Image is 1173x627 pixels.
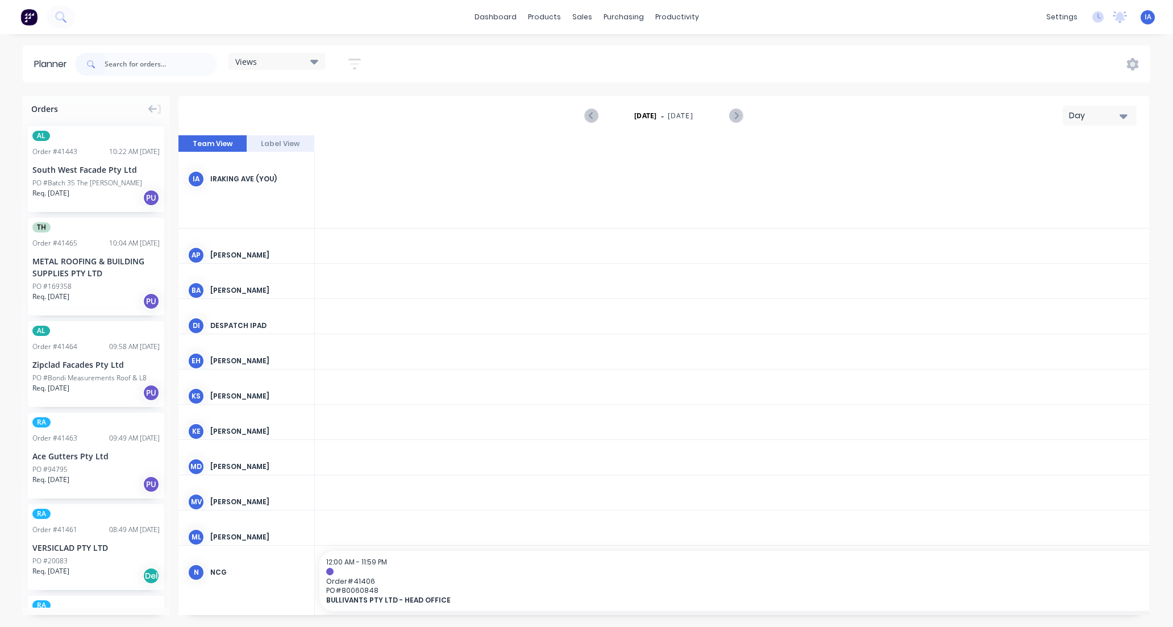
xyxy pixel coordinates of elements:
iframe: Intercom live chat [1134,588,1162,616]
div: PU [143,476,160,493]
div: ML [188,529,205,546]
div: EH [188,352,205,369]
div: [PERSON_NAME] [210,532,305,542]
span: AL [32,131,50,141]
div: PU [143,384,160,401]
button: Previous page [585,109,598,123]
div: Zipclad Facades Pty Ltd [32,359,160,371]
div: BA [188,282,205,299]
div: DI [188,317,205,334]
div: NCG [210,567,305,578]
div: 09:49 AM [DATE] [109,433,160,443]
div: [PERSON_NAME] [210,285,305,296]
span: Views [235,56,257,68]
button: Next page [729,109,742,123]
div: PO #94795 [32,464,68,475]
div: Del [143,567,160,584]
strong: [DATE] [634,111,657,121]
div: VERSICLAD PTY LTD [32,542,160,554]
div: Iraking Ave (You) [210,174,305,184]
div: purchasing [598,9,650,26]
div: 08:49 AM [DATE] [109,525,160,535]
div: Order # 41465 [32,238,77,248]
div: PO #Bondi Measurements Roof & L8 [32,373,147,383]
span: 12:00 AM - 11:59 PM [326,557,387,567]
div: products [522,9,567,26]
div: Planner [34,57,73,71]
button: Team View [178,135,247,152]
div: [PERSON_NAME] [210,356,305,366]
div: PO #169358 [32,281,72,292]
div: KE [188,423,205,440]
a: dashboard [469,9,522,26]
div: Order # 41464 [32,342,77,352]
span: [DATE] [668,111,693,121]
span: AL [32,326,50,336]
span: Req. [DATE] [32,383,69,393]
span: - [661,109,664,123]
div: Order # 41461 [32,525,77,535]
input: Search for orders... [105,53,217,76]
div: KS [188,388,205,405]
div: 10:04 AM [DATE] [109,238,160,248]
button: Label View [247,135,315,152]
div: METAL ROOFING & BUILDING SUPPLIES PTY LTD [32,255,160,279]
div: MD [188,458,205,475]
div: Order # 41443 [32,147,77,157]
span: Req. [DATE] [32,188,69,198]
span: Req. [DATE] [32,475,69,485]
span: Req. [DATE] [32,292,69,302]
div: Despatch Ipad [210,321,305,331]
span: Req. [DATE] [32,566,69,576]
div: MV [188,493,205,510]
div: [PERSON_NAME] [210,250,305,260]
button: Day [1063,106,1137,126]
div: PU [143,293,160,310]
div: [PERSON_NAME] [210,462,305,472]
div: productivity [650,9,705,26]
div: [PERSON_NAME] [210,497,305,507]
div: settings [1041,9,1083,26]
div: PO #20083 [32,556,68,566]
div: PO #Batch 35 The [PERSON_NAME] [32,178,142,188]
div: [PERSON_NAME] [210,426,305,437]
div: 10:22 AM [DATE] [109,147,160,157]
div: AP [188,247,205,264]
span: RA [32,509,51,519]
div: South West Facade Pty Ltd [32,164,160,176]
img: Factory [20,9,38,26]
div: N [188,564,205,581]
div: 09:58 AM [DATE] [109,342,160,352]
span: RA [32,417,51,427]
div: [PERSON_NAME] [210,391,305,401]
div: Order # 41463 [32,433,77,443]
div: sales [567,9,598,26]
div: IA [188,171,205,188]
div: Ace Gutters Pty Ltd [32,450,160,462]
span: RA [32,600,51,611]
span: TH [32,222,51,232]
div: Day [1069,110,1121,122]
span: Orders [31,103,58,115]
div: PU [143,189,160,206]
span: IA [1145,12,1151,22]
